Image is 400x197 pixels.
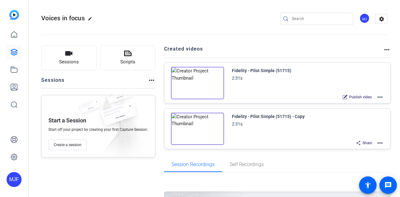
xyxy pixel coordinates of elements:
[384,181,392,189] mat-icon: message
[7,172,22,187] div: MJF
[102,86,136,109] img: fake-session.png
[164,45,383,57] h2: Created videos
[48,140,87,150] button: Create a session
[41,14,85,22] span: Voices in focus
[232,74,242,82] div: 2:31s
[362,140,372,145] span: Share
[148,76,155,84] mat-icon: more_horiz
[376,93,384,101] mat-icon: more_horiz
[232,120,242,128] div: 2:31s
[9,10,19,20] img: blue-gradient.svg
[41,76,65,88] h2: Sessions
[230,162,264,167] span: Self Recordings
[100,45,156,70] button: Scripts
[172,162,215,167] span: Session Recordings
[76,99,104,117] img: fake-session.png
[292,15,348,22] input: Search
[359,13,370,23] div: MJ
[48,127,148,132] span: Start off your project by creating your first Capture Session.
[171,113,224,145] img: Creator Project Thumbnail
[383,46,391,53] mat-icon: more_horiz
[48,117,86,124] p: Start a Session
[359,13,370,24] ngx-avatar: McKeni Johnson Franklin
[349,95,372,100] span: Publish video
[364,181,372,189] mat-icon: accessibility
[91,93,152,160] img: embarkstudio-empty-session.png
[95,101,142,132] img: fake-session.png
[59,58,79,66] span: Sessions
[171,67,224,99] img: Creator Project Thumbnail
[375,14,388,24] mat-icon: settings
[41,45,97,70] button: Sessions
[88,17,95,24] mat-icon: edit
[232,67,291,74] div: Fidelity - Pilot Simple (51715)
[54,142,82,147] span: Create a session
[232,113,305,120] div: Fidelity - Pilot Simple (51715) - Copy
[376,139,384,147] mat-icon: more_horiz
[120,58,135,66] span: Scripts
